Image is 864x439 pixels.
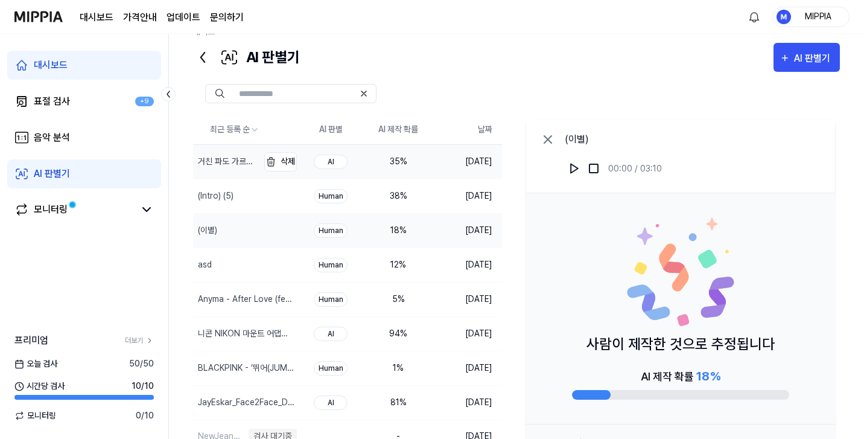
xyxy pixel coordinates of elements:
div: 거친 파도 가르며 제트스키를 타고, [198,155,256,168]
button: 가격안내 [123,10,157,25]
td: [DATE] [432,385,502,420]
div: 음악 분석 [34,130,70,145]
div: (이별) [198,224,217,237]
div: BLACKPINK - ‘뛰어(JUMP)’ M⧸V [198,362,294,374]
td: [DATE] [432,179,502,213]
div: 대시보드 [34,58,68,72]
span: 10 / 10 [132,380,154,393]
span: 18 % [696,369,720,383]
div: MIPPIA [795,10,842,23]
img: Human [626,217,735,326]
span: 50 / 50 [129,357,154,370]
button: 삭제 [264,152,297,171]
div: 35 % [374,155,422,168]
div: 1 % [374,362,422,374]
a: 더보기 [125,335,154,346]
div: Human [314,292,348,307]
div: Anyma - After Love (feat. [PERSON_NAME]) [Visual [198,293,294,306]
img: play [568,162,580,175]
div: (Intro) (5) [198,190,233,202]
button: profileMIPPIA [772,7,850,27]
div: Human [314,258,348,272]
span: 0 / 10 [136,409,154,422]
img: delete [264,155,278,169]
a: 모니터링 [14,202,135,217]
div: 모니터링 [34,202,68,217]
span: 프리미엄 [14,333,48,348]
a: 표절 검사+9 [7,87,161,116]
td: [DATE] [432,144,502,179]
div: AI 판별기 [193,43,300,72]
div: 5 % [374,293,422,306]
div: JayEskar_Face2Face_Drums [198,396,294,409]
td: [DATE] [432,351,502,385]
div: Human [314,361,348,376]
div: AI [314,327,348,341]
div: (이별) [565,132,662,147]
div: AI 판별기 [34,167,70,181]
td: [DATE] [432,316,502,351]
a: 업데이트 [167,10,200,25]
a: 대시보드 [7,51,161,80]
div: 38 % [374,190,422,202]
img: 알림 [747,10,761,24]
div: 표절 검사 [34,94,70,109]
span: 모니터링 [14,409,56,422]
div: AI [314,396,348,410]
div: Human [314,189,348,203]
span: 오늘 검사 [14,357,57,370]
div: 81 % [374,396,422,409]
div: Human [314,223,348,238]
div: 94 % [374,327,422,340]
th: 날짜 [432,115,502,144]
a: 대시보드 [80,10,113,25]
th: AI 판별 [297,115,364,144]
div: AI [314,155,348,169]
img: stop [588,162,600,175]
td: [DATE] [432,282,502,316]
div: AI 제작 확률 [641,367,720,385]
th: AI 제작 확률 [364,115,432,144]
img: Search [215,89,224,98]
div: 00:00 / 03:10 [608,162,662,175]
div: 니콘 NIKON 마운트 어댑터 FTZ(Z7⧸Z6용)정품박스 셋트 [198,327,294,340]
div: AI 판별기 [794,51,834,66]
button: AI 판별기 [773,43,840,72]
td: [DATE] [432,213,502,248]
div: 12 % [374,258,422,271]
a: AI 판별기 [7,159,161,188]
a: 문의하기 [210,10,244,25]
div: asd [198,258,212,271]
img: profile [777,10,791,24]
td: [DATE] [432,248,502,282]
div: +9 [135,97,154,107]
p: 사람이 제작한 것으로 추정됩니다 [586,333,775,355]
span: 시간당 검사 [14,380,65,393]
div: 18 % [374,224,422,237]
a: 음악 분석 [7,123,161,152]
